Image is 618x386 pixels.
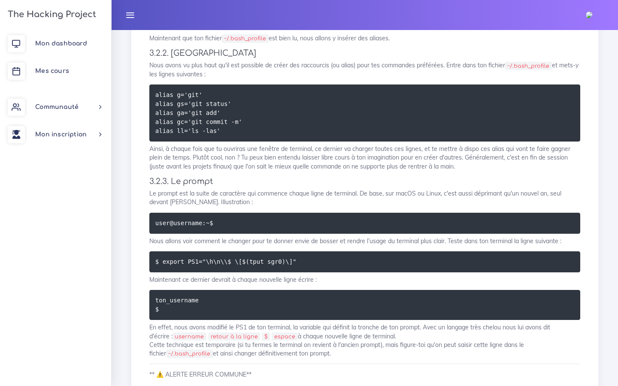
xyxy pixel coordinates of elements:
[222,34,269,43] code: ~/.bash_profile
[35,68,69,74] span: Mes cours
[262,332,270,341] code: $
[149,237,580,245] p: Nous allons voir comment le changer pour te donner envie de bosser et rendre l’usage du terminal ...
[208,332,260,341] code: retour à la ligne
[149,177,580,186] h4: 3.2.3. Le prompt
[166,350,213,358] code: ~/.bash_profile
[155,257,299,266] code: $ export PS1="\h\n\\$ \[$(tput sgr0)\]"
[149,323,580,358] p: En effet, nous avons modifié le PS1 de ton terminal, la variable qui définit la tronche de ton pr...
[35,104,79,110] span: Communauté
[155,90,242,136] code: alias g='git' alias gs='git status' alias ga='git add' alias gc='git commit -m' alias ll='ls -las'
[149,48,580,58] h4: 3.2.2. [GEOGRAPHIC_DATA]
[149,370,580,379] p: ** ⚠️ ALERTE ERREUR COMMUNE**
[155,296,199,314] code: ton_username $
[173,332,206,341] code: username
[149,61,580,78] p: Nous avons vu plus haut qu'il est possible de créer des raccourcis (ou alias) pour tes commandes ...
[149,34,580,42] p: Maintenant que ton fichier est bien lu, nous allons y insérer des aliases.
[35,131,87,138] span: Mon inscription
[149,275,580,284] p: Maintenant ce dernier devrait à chaque nouvelle ligne écrire :
[272,332,297,341] code: espace
[35,40,87,47] span: Mon dashboard
[155,218,215,228] code: user@username:~$
[149,145,580,171] p: Ainsi, à chaque fois que tu ouvriras une fenêtre de terminal, ce dernier va charger toutes ces li...
[586,12,593,18] img: ebpqfojrb5gtx9aihydm.jpg
[149,189,580,207] p: Le prompt est la suite de caractère qui commence chaque ligne de terminal. De base, sur macOS ou ...
[5,10,96,19] h3: The Hacking Project
[505,62,552,70] code: ~/.bash_profile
